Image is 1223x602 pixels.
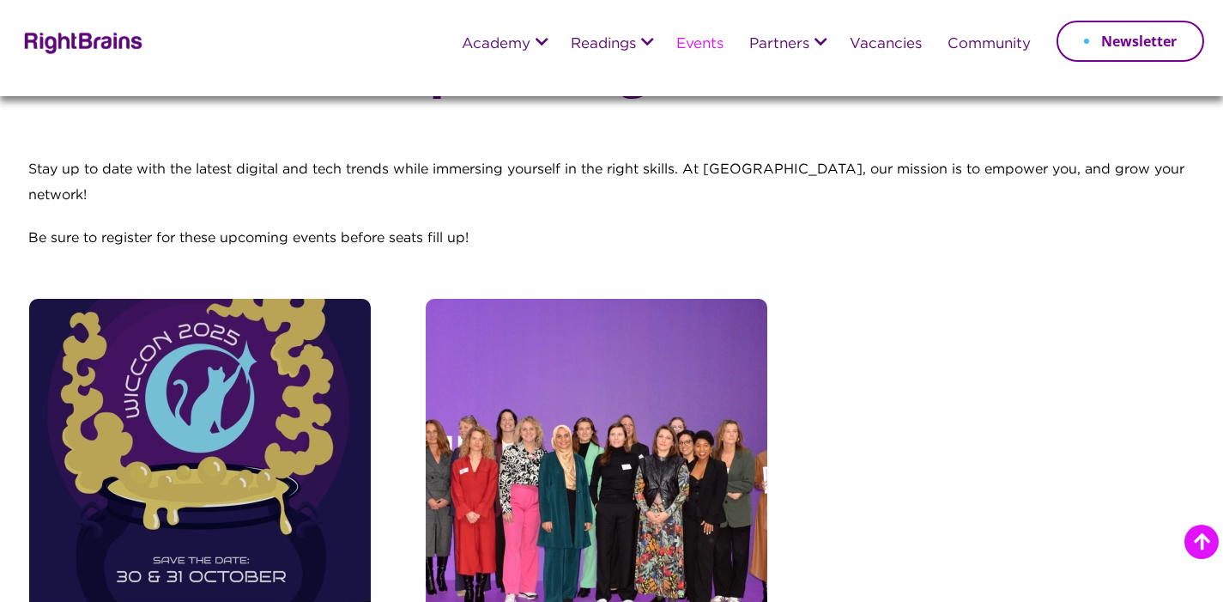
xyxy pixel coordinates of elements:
[1057,21,1204,62] a: Newsletter
[28,163,1184,202] span: Stay up to date with the latest digital and tech trends while immersing yourself in the right ski...
[676,37,724,52] a: Events
[749,37,809,52] a: Partners
[19,29,143,54] img: Rightbrains
[948,37,1031,52] a: Community
[571,37,636,52] a: Readings
[850,37,922,52] a: Vacancies
[462,37,530,52] a: Academy
[28,232,469,245] span: Be sure to register for these upcoming events before seats fill up!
